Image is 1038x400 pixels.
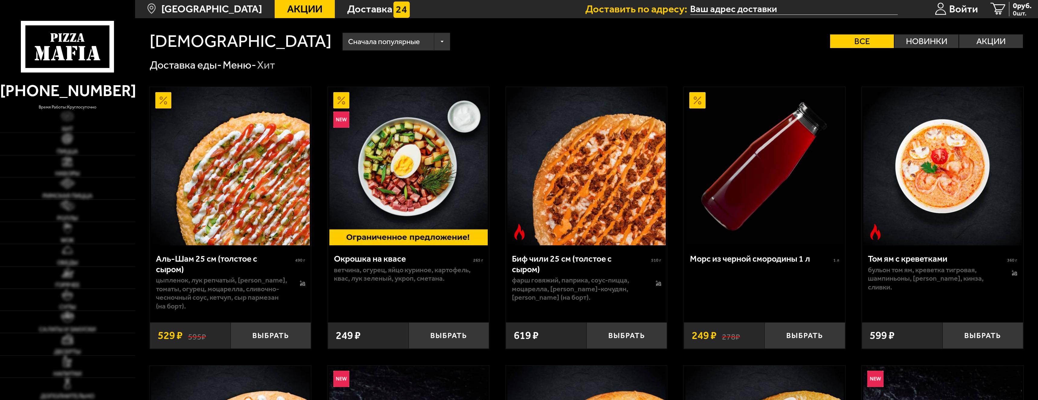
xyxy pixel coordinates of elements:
[61,237,74,244] span: WOK
[514,330,538,341] span: 619 ₽
[55,171,80,177] span: Наборы
[867,371,884,387] img: Новинка
[512,276,645,302] p: фарш говяжий, паприка, соус-пицца, моцарелла, [PERSON_NAME]-кочудян, [PERSON_NAME] (на борт).
[512,253,650,274] div: Биф чили 25 см (толстое с сыром)
[43,193,92,199] span: Римская пицца
[833,258,839,263] span: 1 л
[223,59,256,71] a: Меню-
[868,266,1001,292] p: бульон том ям, креветка тигровая, шампиньоны, [PERSON_NAME], кинза, сливки.
[393,2,410,18] img: 15daf4d41897b9f0e9f617042186c801.svg
[685,87,844,245] img: Морс из черной смородины 1 л
[1007,258,1017,263] span: 360 г
[949,4,978,14] span: Войти
[57,260,78,266] span: Обеды
[150,59,222,71] a: Доставка еды-
[150,87,311,245] a: АкционныйАль-Шам 25 см (толстое с сыром)
[862,87,1023,245] a: Острое блюдоТом ям с креветками
[53,371,82,377] span: Напитки
[333,92,350,108] img: Акционный
[59,304,76,310] span: Супы
[57,215,78,221] span: Роллы
[506,87,667,245] a: Острое блюдоБиф чили 25 см (толстое с сыром)
[39,327,96,333] span: Салаты и закуски
[867,224,884,240] img: Острое блюдо
[57,149,78,155] span: Пицца
[651,258,661,263] span: 510 г
[473,258,483,263] span: 265 г
[336,330,361,341] span: 249 ₽
[328,87,489,245] a: АкционныйНовинкаОкрошка на квасе
[959,34,1023,48] label: Акции
[156,276,289,311] p: цыпленок, лук репчатый, [PERSON_NAME], томаты, огурец, моцарелла, сливочно-чесночный соус, кетчуп...
[722,330,740,341] s: 278 ₽
[690,253,832,264] div: Морс из черной смородины 1 л
[1013,2,1032,9] span: 0 руб.
[830,34,894,48] label: Все
[188,330,206,341] s: 595 ₽
[158,330,183,341] span: 529 ₽
[54,349,81,355] span: Десерты
[690,3,898,15] input: Ваш адрес доставки
[894,34,958,48] label: Новинки
[40,393,94,399] span: Дополнительно
[55,282,80,288] span: Горячее
[295,258,305,263] span: 490 г
[155,92,172,108] img: Акционный
[333,371,350,387] img: Новинка
[587,322,667,349] button: Выбрать
[689,92,706,108] img: Акционный
[1013,10,1032,16] span: 0 шт.
[150,33,331,50] h1: [DEMOGRAPHIC_DATA]
[863,87,1022,245] img: Том ям с креветками
[287,4,322,14] span: Акции
[334,266,483,283] p: ветчина, огурец, яйцо куриное, картофель, квас, лук зеленый, укроп, сметана.
[511,224,528,240] img: Острое блюдо
[692,330,716,341] span: 249 ₽
[507,87,666,245] img: Биф чили 25 см (толстое с сыром)
[161,4,262,14] span: [GEOGRAPHIC_DATA]
[870,330,894,341] span: 599 ₽
[62,126,73,132] span: Хит
[765,322,845,349] button: Выбрать
[231,322,311,349] button: Выбрать
[156,253,294,274] div: Аль-Шам 25 см (толстое с сыром)
[151,87,309,245] img: Аль-Шам 25 см (толстое с сыром)
[868,253,1006,264] div: Том ям с креветками
[684,87,845,245] a: АкционныйМорс из черной смородины 1 л
[348,31,420,52] span: Сначала популярные
[329,87,488,245] img: Окрошка на квасе
[334,253,472,264] div: Окрошка на квасе
[347,4,392,14] span: Доставка
[585,4,690,14] span: Доставить по адресу:
[333,111,350,128] img: Новинка
[943,322,1023,349] button: Выбрать
[257,58,275,72] div: Хит
[409,322,489,349] button: Выбрать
